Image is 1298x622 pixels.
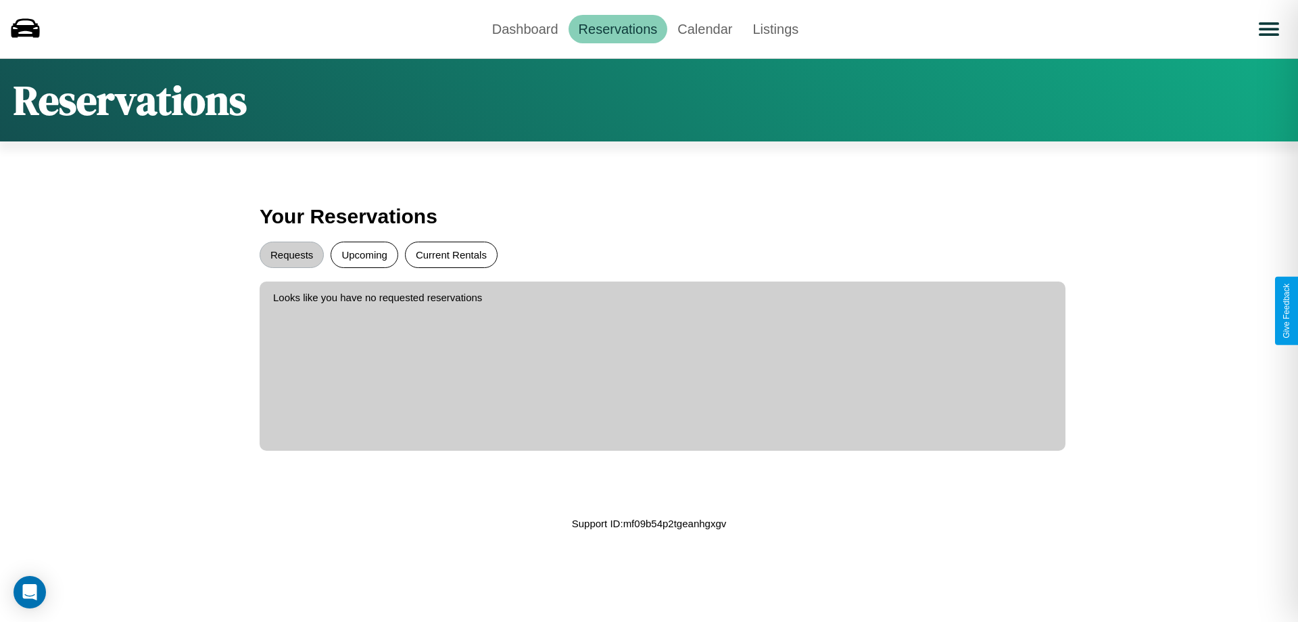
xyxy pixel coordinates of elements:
[14,72,247,128] h1: Reservations
[273,288,1052,307] p: Looks like you have no requested reservations
[260,198,1038,235] h3: Your Reservations
[1282,284,1291,338] div: Give Feedback
[331,242,398,268] button: Upcoming
[482,15,569,43] a: Dashboard
[667,15,742,43] a: Calendar
[260,242,324,268] button: Requests
[569,15,668,43] a: Reservations
[572,514,727,533] p: Support ID: mf09b54p2tgeanhgxgv
[1250,10,1288,48] button: Open menu
[742,15,809,43] a: Listings
[14,576,46,608] div: Open Intercom Messenger
[405,242,498,268] button: Current Rentals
